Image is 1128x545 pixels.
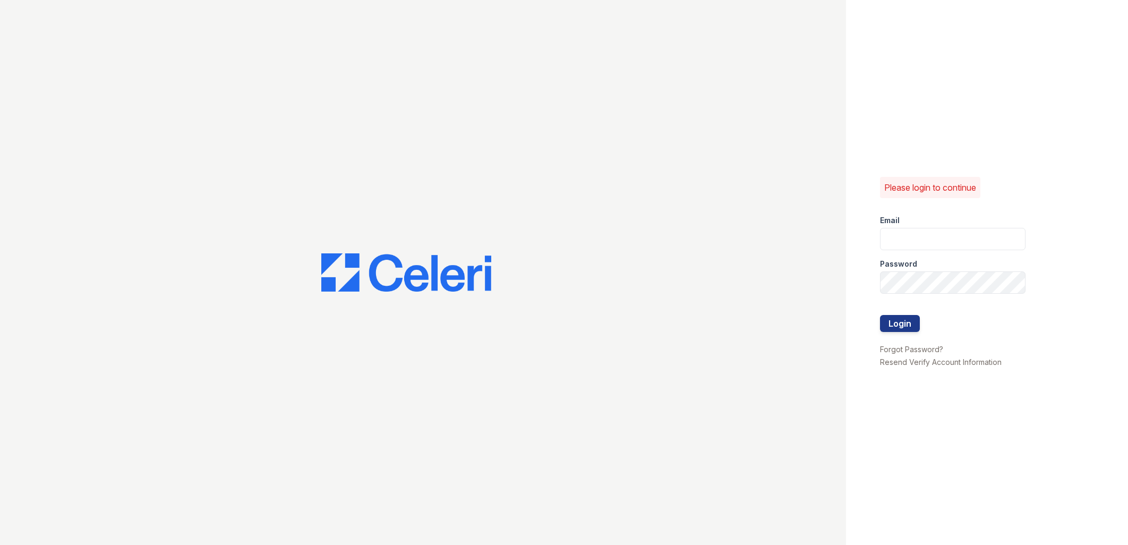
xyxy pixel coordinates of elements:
[880,259,917,269] label: Password
[880,215,900,226] label: Email
[880,315,920,332] button: Login
[884,181,976,194] p: Please login to continue
[880,345,943,354] a: Forgot Password?
[880,357,1002,367] a: Resend Verify Account Information
[321,253,491,292] img: CE_Logo_Blue-a8612792a0a2168367f1c8372b55b34899dd931a85d93a1a3d3e32e68fde9ad4.png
